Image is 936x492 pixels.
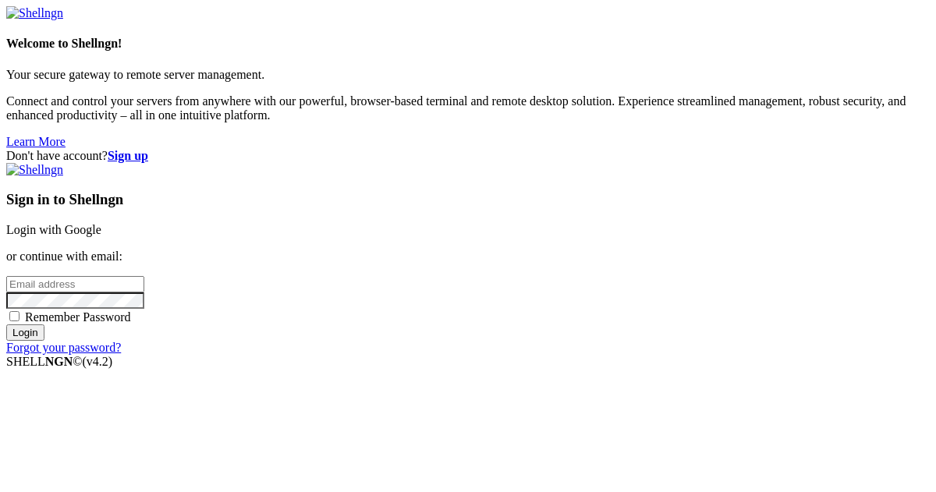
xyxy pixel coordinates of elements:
span: SHELL © [6,355,112,368]
a: Learn More [6,135,66,148]
b: NGN [45,355,73,368]
img: Shellngn [6,6,63,20]
span: 4.2.0 [83,355,113,368]
p: Your secure gateway to remote server management. [6,68,930,82]
h3: Sign in to Shellngn [6,191,930,208]
img: Shellngn [6,163,63,177]
input: Email address [6,276,144,292]
h4: Welcome to Shellngn! [6,37,930,51]
p: Connect and control your servers from anywhere with our powerful, browser-based terminal and remo... [6,94,930,122]
span: Remember Password [25,310,131,324]
div: Don't have account? [6,149,930,163]
p: or continue with email: [6,250,930,264]
a: Sign up [108,149,148,162]
input: Login [6,324,44,341]
a: Login with Google [6,223,101,236]
a: Forgot your password? [6,341,121,354]
input: Remember Password [9,311,19,321]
